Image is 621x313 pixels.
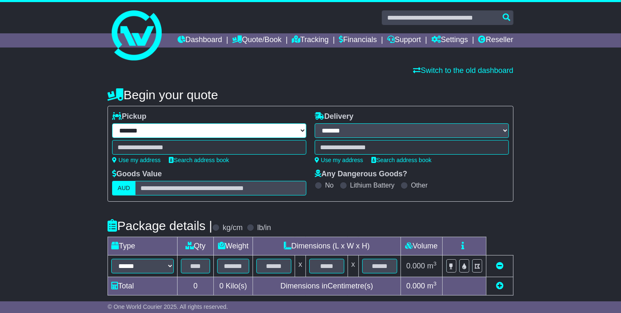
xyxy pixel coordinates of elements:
a: Tracking [292,33,328,48]
span: m [427,282,437,290]
a: Search address book [371,157,431,163]
a: Remove this item [496,262,503,270]
td: Total [108,277,178,295]
a: Use my address [315,157,363,163]
sup: 3 [433,260,437,267]
label: Any Dangerous Goods? [315,170,407,179]
label: Pickup [112,112,146,121]
span: 0.000 [406,282,425,290]
td: Kilo(s) [213,277,253,295]
label: Other [411,181,428,189]
td: Weight [213,237,253,255]
td: Volume [401,237,442,255]
td: x [295,255,306,277]
span: © One World Courier 2025. All rights reserved. [108,303,228,310]
label: lb/in [257,223,271,233]
label: Lithium Battery [350,181,395,189]
td: Type [108,237,178,255]
sup: 3 [433,280,437,287]
label: AUD [112,181,135,195]
a: Settings [431,33,468,48]
a: Switch to the old dashboard [413,66,513,75]
td: Dimensions (L x W x H) [253,237,401,255]
span: 0.000 [406,262,425,270]
td: Dimensions in Centimetre(s) [253,277,401,295]
a: Reseller [478,33,513,48]
a: Support [387,33,421,48]
label: Goods Value [112,170,162,179]
a: Search address book [169,157,229,163]
a: Financials [339,33,377,48]
a: Use my address [112,157,160,163]
a: Dashboard [178,33,222,48]
a: Quote/Book [233,33,282,48]
h4: Begin your quote [108,88,513,102]
td: x [348,255,358,277]
td: Qty [178,237,213,255]
td: 0 [178,277,213,295]
span: 0 [219,282,223,290]
label: No [325,181,333,189]
h4: Package details | [108,219,212,233]
label: kg/cm [223,223,243,233]
label: Delivery [315,112,353,121]
a: Add new item [496,282,503,290]
span: m [427,262,437,270]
